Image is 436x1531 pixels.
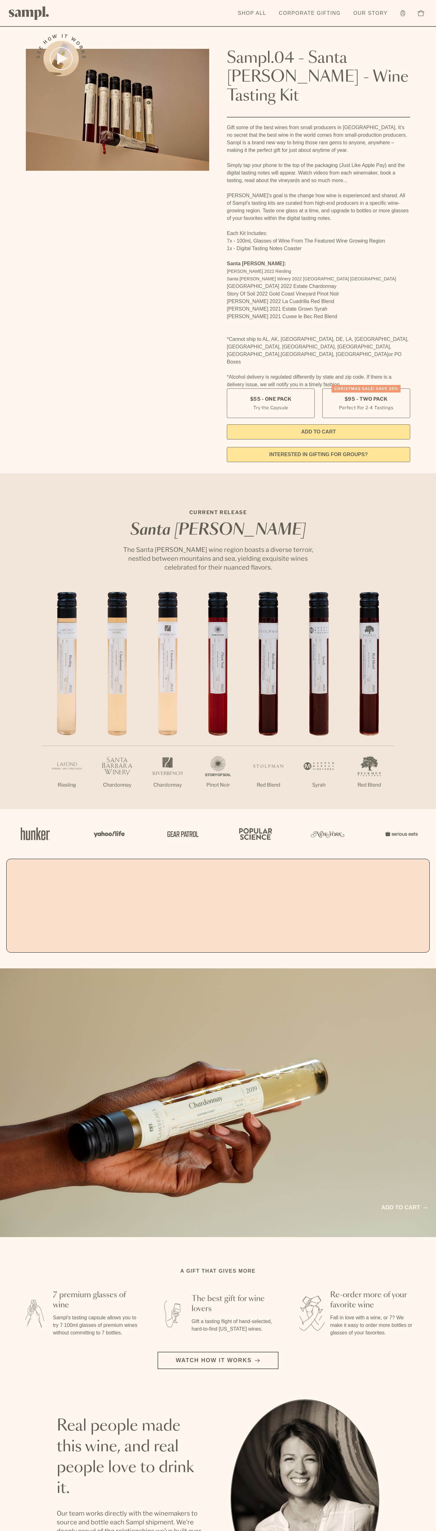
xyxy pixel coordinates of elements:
span: Santa [PERSON_NAME] Winery 2022 [GEOGRAPHIC_DATA] [GEOGRAPHIC_DATA] [227,276,396,281]
p: Gift a tasting flight of hand-selected, hard-to-find [US_STATE] wines. [192,1318,277,1333]
em: Santa [PERSON_NAME] [130,523,306,538]
p: Sampl's tasting capsule allows you to try 7 100ml glasses of premium wines without committing to ... [53,1314,139,1337]
h3: The best gift for wine lovers [192,1294,277,1314]
li: Story Of Soil 2022 Gold Coast Vineyard Pinot Noir [227,290,410,298]
a: Add to cart [381,1203,427,1212]
div: Christmas SALE! Save 20% [332,385,401,393]
h3: Re-order more of your favorite wine [330,1290,416,1310]
p: CURRENT RELEASE [117,509,319,516]
li: 6 / 7 [294,592,344,809]
strong: Santa [PERSON_NAME]: [227,261,286,266]
li: 5 / 7 [243,592,294,809]
button: Watch how it works [158,1352,278,1369]
p: Fall in love with a wine, or 7? We make it easy to order more bottles or glasses of your favorites. [330,1314,416,1337]
img: Artboard_3_0b291449-6e8c-4d07-b2c2-3f3601a19cd1_x450.png [309,820,347,847]
p: The Santa [PERSON_NAME] wine region boasts a diverse terroir, nestled between mountains and sea, ... [117,545,319,572]
li: 7 / 7 [344,592,394,809]
h2: Real people made this wine, and real people love to drink it. [57,1416,205,1499]
p: Syrah [294,781,344,789]
div: Gift some of the best wines from small producers in [GEOGRAPHIC_DATA]. It’s no secret that the be... [227,124,410,388]
p: Chardonnay [142,781,193,789]
p: Riesling [42,781,92,789]
button: See how it works [43,41,79,76]
img: Artboard_4_28b4d326-c26e-48f9-9c80-911f17d6414e_x450.png [236,820,273,847]
li: 1 / 7 [42,592,92,809]
small: Try the Capsule [253,404,288,411]
small: Perfect For 2-4 Tastings [339,404,393,411]
img: Sampl.04 - Santa Barbara - Wine Tasting Kit [26,49,209,171]
button: Add to Cart [227,424,410,439]
li: [GEOGRAPHIC_DATA] 2022 Estate Chardonnay [227,283,410,290]
h3: 7 premium glasses of wine [53,1290,139,1310]
li: 2 / 7 [92,592,142,809]
img: Artboard_5_7fdae55a-36fd-43f7-8bfd-f74a06a2878e_x450.png [163,820,200,847]
li: [PERSON_NAME] 2021 Estate Grown Syrah [227,305,410,313]
h1: Sampl.04 - Santa [PERSON_NAME] - Wine Tasting Kit [227,49,410,106]
span: [GEOGRAPHIC_DATA], [GEOGRAPHIC_DATA] [281,352,388,357]
span: $55 - One Pack [250,396,292,403]
li: 3 / 7 [142,592,193,809]
li: [PERSON_NAME] 2022 La Cuadrilla Red Blend [227,298,410,305]
p: Pinot Noir [193,781,243,789]
img: Sampl logo [9,6,49,20]
span: [PERSON_NAME] 2022 Riesling [227,269,291,274]
p: Red Blend [344,781,394,789]
img: Artboard_7_5b34974b-f019-449e-91fb-745f8d0877ee_x450.png [382,820,420,847]
p: Red Blend [243,781,294,789]
span: , [279,352,281,357]
a: Our Story [350,6,391,20]
a: Shop All [235,6,269,20]
h2: A gift that gives more [181,1267,256,1275]
a: interested in gifting for groups? [227,447,410,462]
li: 4 / 7 [193,592,243,809]
img: Artboard_6_04f9a106-072f-468a-bdd7-f11783b05722_x450.png [89,820,127,847]
a: Corporate Gifting [276,6,344,20]
img: Artboard_1_c8cd28af-0030-4af1-819c-248e302c7f06_x450.png [16,820,54,847]
span: $95 - Two Pack [345,396,388,403]
li: [PERSON_NAME] 2021 Cuvee le Bec Red Blend [227,313,410,320]
p: Chardonnay [92,781,142,789]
